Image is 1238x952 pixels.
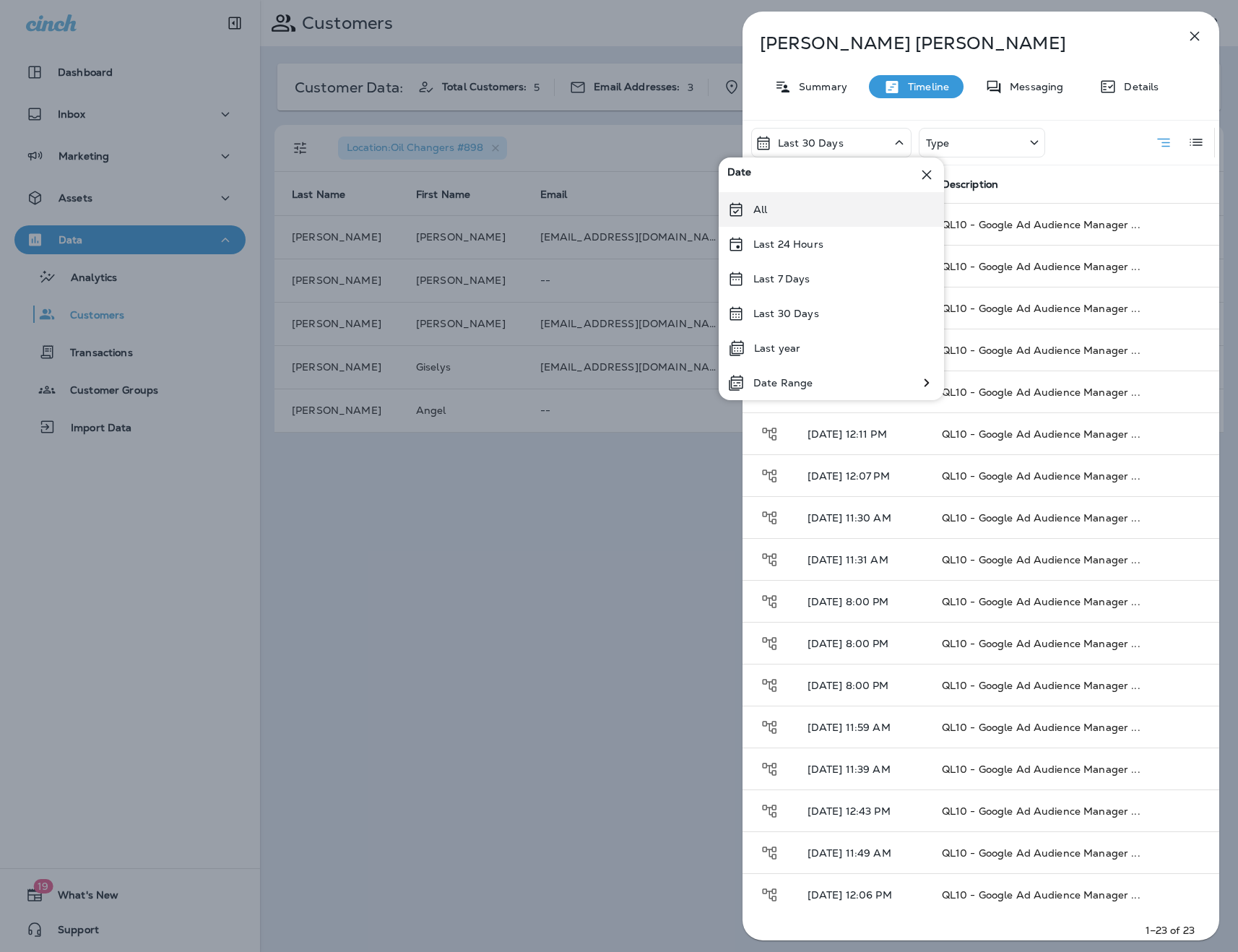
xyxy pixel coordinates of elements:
[808,512,919,524] p: [DATE] 11:30 AM
[761,845,779,858] span: Journey
[808,428,919,440] p: [DATE] 12:11 PM
[1149,128,1178,157] button: Summary View
[754,342,800,354] p: Last year
[901,81,949,92] p: Timeline
[753,308,819,319] p: Last 30 Days
[761,594,779,607] span: Journey
[761,510,779,523] span: Journey
[942,428,1140,441] span: QL10 - Google Ad Audience Manager ...
[1182,128,1211,157] button: Log View
[761,887,779,900] span: Journey
[761,678,779,691] span: Journey
[792,81,847,92] p: Summary
[808,596,919,607] p: [DATE] 8:00 PM
[808,763,919,775] p: [DATE] 11:39 AM
[808,470,919,482] p: [DATE] 12:07 PM
[1146,923,1195,938] p: 1–23 of 23
[942,344,1140,357] span: QL10 - Google Ad Audience Manager ...
[778,137,844,149] p: Last 30 Days
[942,302,1140,315] span: QL10 - Google Ad Audience Manager ...
[808,722,919,733] p: [DATE] 11:59 AM
[761,426,779,439] span: Journey
[942,511,1140,524] span: QL10 - Google Ad Audience Manager ...
[753,377,813,389] p: Date Range
[942,469,1140,483] span: QL10 - Google Ad Audience Manager ...
[942,847,1140,860] span: QL10 - Google Ad Audience Manager ...
[942,888,1140,901] span: QL10 - Google Ad Audience Manager ...
[942,679,1140,692] span: QL10 - Google Ad Audience Manager ...
[761,552,779,565] span: Journey
[753,204,767,215] p: All
[942,260,1140,273] span: QL10 - Google Ad Audience Manager ...
[761,636,779,649] span: Journey
[761,468,779,481] span: Journey
[942,721,1140,734] span: QL10 - Google Ad Audience Manager ...
[942,218,1140,231] span: QL10 - Google Ad Audience Manager ...
[808,805,919,817] p: [DATE] 12:43 PM
[942,763,1140,776] span: QL10 - Google Ad Audience Manager ...
[1117,81,1159,92] p: Details
[808,889,919,901] p: [DATE] 12:06 PM
[808,638,919,649] p: [DATE] 8:00 PM
[808,554,919,566] p: [DATE] 11:31 AM
[942,595,1140,608] span: QL10 - Google Ad Audience Manager ...
[942,637,1140,650] span: QL10 - Google Ad Audience Manager ...
[1003,81,1063,92] p: Messaging
[753,238,823,250] p: Last 24 Hours
[753,273,810,285] p: Last 7 Days
[761,719,779,732] span: Journey
[926,137,950,149] p: Type
[761,761,779,774] span: Journey
[942,386,1140,399] span: QL10 - Google Ad Audience Manager ...
[808,680,919,691] p: [DATE] 8:00 PM
[760,33,1154,53] p: [PERSON_NAME] [PERSON_NAME]
[942,178,999,191] span: Description
[761,803,779,816] span: Journey
[727,166,752,183] span: Date
[942,553,1140,566] span: QL10 - Google Ad Audience Manager ...
[942,805,1140,818] span: QL10 - Google Ad Audience Manager ...
[808,847,919,859] p: [DATE] 11:49 AM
